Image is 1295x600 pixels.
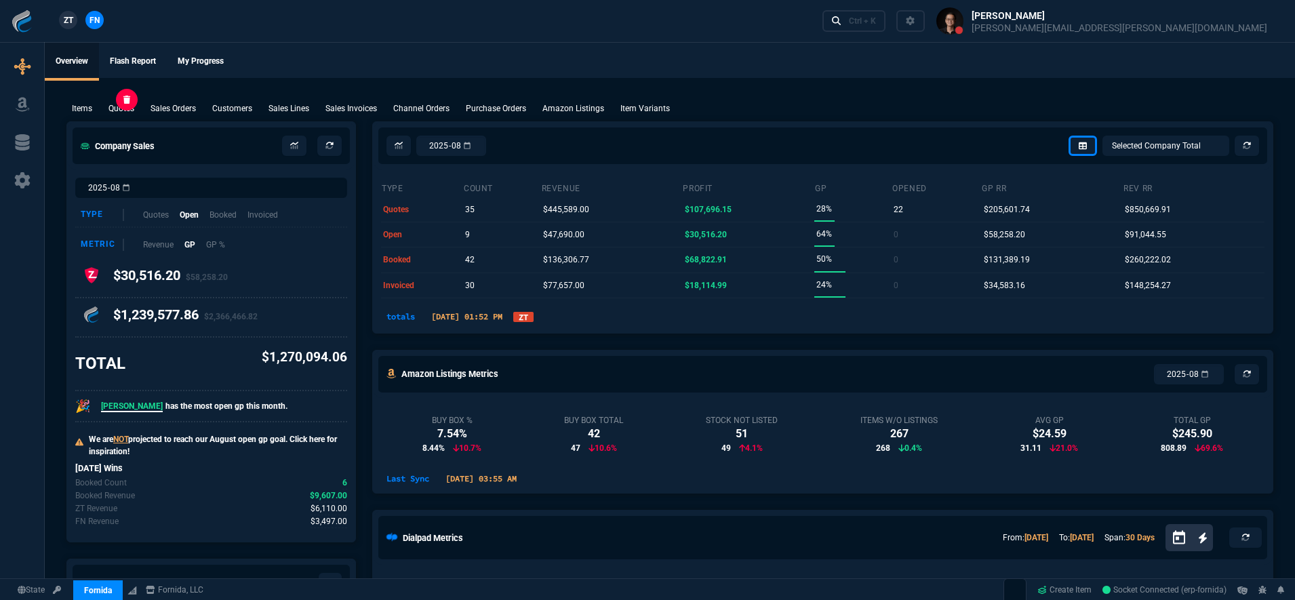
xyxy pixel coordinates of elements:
span: 8.44% [422,442,445,454]
th: placed [900,573,976,592]
p: Customers [212,102,252,115]
p: $58,258.20 [984,225,1025,244]
div: Total GP [1161,415,1223,426]
div: $245.90 [1161,426,1223,442]
button: Open calendar [1171,528,1198,548]
a: 3KAC1ueZrR4fsbL8AADn [1102,584,1227,596]
th: total duration [605,573,760,592]
p: totals [381,311,420,323]
p: Revenue [143,239,174,251]
p: 0 [894,276,898,295]
div: Items w/o Listings [860,415,938,426]
h6: [DATE] Wins [75,463,347,474]
p: Today's Fornida revenue [75,515,119,527]
th: cancelled [1155,573,1264,592]
p: Items [72,102,92,115]
h5: Amazon Listings Metrics [401,367,498,380]
div: Metric [81,239,124,251]
p: 64% [816,224,832,243]
div: Buy Box % [422,415,481,426]
p: Invoiced [247,209,278,221]
th: calls [543,573,605,592]
p: 10.7% [453,442,481,454]
p: [DATE] 03:55 AM [440,473,522,485]
div: 42 [564,426,623,442]
a: 30 Days [1125,533,1155,542]
th: count [463,178,541,197]
div: Ctrl + K [849,16,876,26]
a: My Progress [167,43,235,81]
div: Buy Box Total [564,415,623,426]
span: 808.89 [1161,442,1187,454]
p: We are projected to reach our August open gp goal. Click here for inspiration! [89,433,347,458]
p: Span: [1104,532,1155,544]
p: $136,306.77 [543,250,589,269]
p: Quotes [108,102,134,115]
p: 30 [465,276,475,295]
div: Type [81,209,124,221]
th: Rev RR [1123,178,1264,197]
p: Today's Booked revenue [75,489,135,502]
p: Sales Lines [268,102,309,115]
p: $107,696.15 [685,200,732,219]
a: [DATE] [1024,533,1048,542]
span: 268 [876,442,890,454]
p: 28% [816,199,832,218]
p: 0.4% [898,442,922,454]
span: NOT [113,435,128,444]
p: 10.6% [589,442,617,454]
p: $445,589.00 [543,200,589,219]
p: GP [184,239,195,251]
p: Purchase Orders [466,102,526,115]
p: Amazon Listings [542,102,604,115]
p: GP % [206,239,225,251]
a: ZT [513,312,534,322]
p: $91,044.55 [1125,225,1166,244]
div: Stock Not Listed [706,415,778,426]
a: Overview [45,43,99,81]
span: Socket Connected (erp-fornida) [1102,585,1227,595]
p: $850,669.91 [1125,200,1171,219]
h4: $30,516.20 [113,267,228,289]
th: type [381,178,463,197]
td: open [381,222,463,247]
p: Last Sync [381,473,435,485]
p: $68,822.91 [685,250,727,269]
a: API TOKEN [49,584,65,596]
p: Channel Orders [393,102,450,115]
p: spec.value [330,477,348,489]
td: quotes [381,197,463,222]
p: From: [1003,532,1048,544]
p: 35 [465,200,475,219]
span: $2,366,466.82 [204,312,258,321]
th: opened [892,178,981,197]
p: $148,254.27 [1125,276,1171,295]
p: Sales Orders [151,102,196,115]
p: $77,657.00 [543,276,584,295]
span: FN [89,14,100,26]
th: revenue [541,178,683,197]
p: $1,270,094.06 [262,348,347,367]
th: Profit [682,178,814,197]
a: Global State [14,584,49,596]
span: 47 [571,442,580,454]
span: $58,258.20 [186,273,228,282]
h5: Company Sales [81,140,155,153]
th: GP [814,178,892,197]
p: [DATE] 01:52 PM [426,311,508,323]
th: user [381,573,543,592]
span: Today's zaynTek revenue [311,502,347,515]
p: $131,389.19 [984,250,1030,269]
span: 31.11 [1020,442,1041,454]
a: [DATE] [1070,533,1094,542]
p: spec.value [298,515,348,528]
h4: $1,239,577.86 [113,306,258,328]
p: 21.0% [1050,442,1078,454]
div: 267 [860,426,938,442]
p: $47,690.00 [543,225,584,244]
span: Today's Fornida revenue [311,515,347,528]
span: Today's Booked revenue [310,489,347,502]
a: Create Item [1032,580,1097,600]
p: spec.value [298,489,348,502]
th: GP RR [981,178,1123,197]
